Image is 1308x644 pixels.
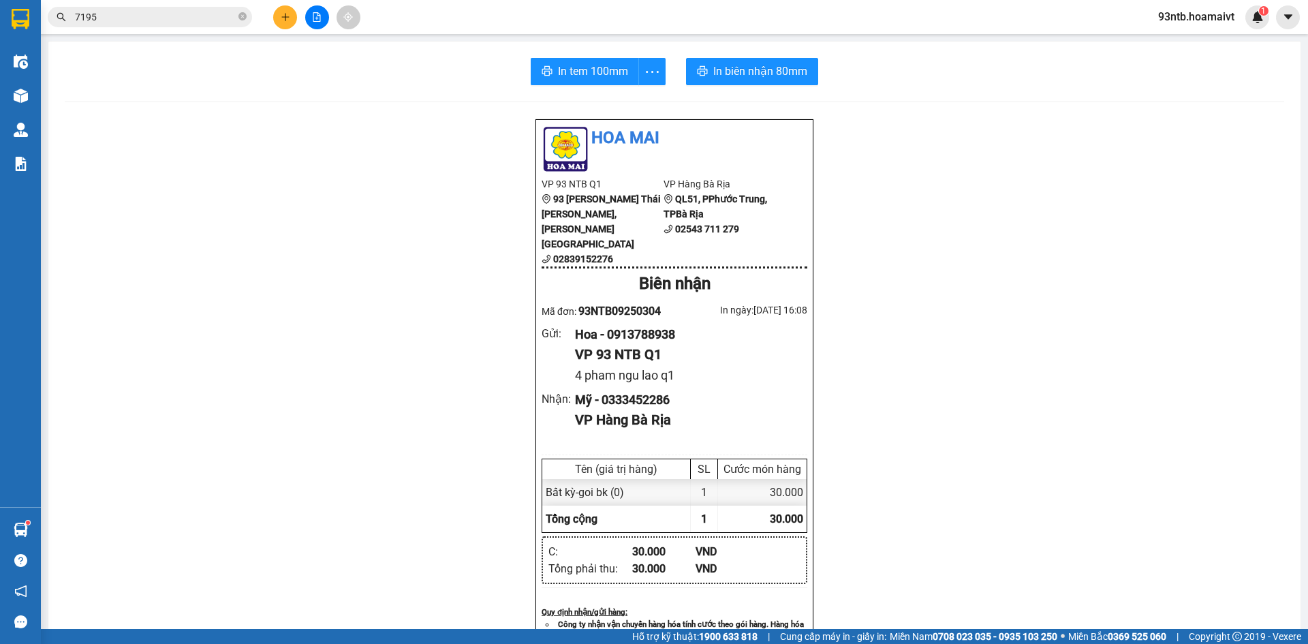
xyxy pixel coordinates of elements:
[639,63,665,80] span: more
[542,125,807,151] li: Hoa Mai
[1068,629,1166,644] span: Miền Bắc
[721,463,803,476] div: Cước món hàng
[337,5,360,29] button: aim
[553,254,613,264] b: 02839152276
[546,512,597,525] span: Tổng cộng
[542,606,807,618] div: Quy định nhận/gửi hàng :
[578,305,661,318] span: 93NTB09250304
[664,194,767,219] b: QL51, PPhước Trung, TPBà Rịa
[770,512,803,525] span: 30.000
[542,303,674,320] div: Mã đơn:
[696,543,759,560] div: VND
[312,12,322,22] span: file-add
[664,177,785,191] li: VP Hàng Bà Rịa
[14,89,28,103] img: warehouse-icon
[531,58,639,85] button: printerIn tem 100mm
[75,10,236,25] input: Tìm tên, số ĐT hoặc mã đơn
[26,521,30,525] sup: 1
[675,224,739,234] b: 02543 711 279
[632,543,696,560] div: 30.000
[12,9,29,29] img: logo-vxr
[575,325,796,344] div: Hoa - 0913788938
[696,560,759,577] div: VND
[14,123,28,137] img: warehouse-icon
[575,390,796,410] div: Mỹ - 0333452286
[890,629,1057,644] span: Miền Nam
[14,554,27,567] span: question-circle
[548,560,632,577] div: Tổng phải thu :
[542,125,589,173] img: logo.jpg
[1147,8,1245,25] span: 93ntb.hoamaivt
[546,463,687,476] div: Tên (giá trị hàng)
[14,55,28,69] img: warehouse-icon
[718,479,807,506] div: 30.000
[1232,632,1242,641] span: copyright
[674,303,807,318] div: In ngày: [DATE] 16:08
[699,631,758,642] strong: 1900 633 818
[664,224,673,234] span: phone
[701,512,707,525] span: 1
[558,63,628,80] span: In tem 100mm
[542,65,552,78] span: printer
[780,629,886,644] span: Cung cấp máy in - giấy in:
[575,366,796,385] div: 4 pham ngu lao q1
[1261,6,1266,16] span: 1
[548,543,632,560] div: C :
[713,63,807,80] span: In biên nhận 80mm
[542,194,551,204] span: environment
[14,585,27,598] span: notification
[305,5,329,29] button: file-add
[542,194,661,249] b: 93 [PERSON_NAME] Thái [PERSON_NAME], [PERSON_NAME][GEOGRAPHIC_DATA]
[1108,631,1166,642] strong: 0369 525 060
[542,390,575,408] div: Nhận :
[542,177,664,191] li: VP 93 NTB Q1
[542,271,807,297] div: Biên nhận
[1177,629,1179,644] span: |
[542,254,551,264] span: phone
[238,11,247,24] span: close-circle
[697,65,708,78] span: printer
[542,325,575,342] div: Gửi :
[575,410,796,431] div: VP Hàng Bà Rịa
[281,12,290,22] span: plus
[14,157,28,171] img: solution-icon
[686,58,818,85] button: printerIn biên nhận 80mm
[238,12,247,20] span: close-circle
[1259,6,1268,16] sup: 1
[632,629,758,644] span: Hỗ trợ kỹ thuật:
[638,58,666,85] button: more
[933,631,1057,642] strong: 0708 023 035 - 0935 103 250
[57,12,66,22] span: search
[664,194,673,204] span: environment
[273,5,297,29] button: plus
[1061,634,1065,639] span: ⚪️
[1282,11,1294,23] span: caret-down
[694,463,714,476] div: SL
[691,479,718,506] div: 1
[1251,11,1264,23] img: icon-new-feature
[632,560,696,577] div: 30.000
[14,523,28,537] img: warehouse-icon
[546,486,624,499] span: Bất kỳ - goi bk (0)
[14,615,27,628] span: message
[768,629,770,644] span: |
[343,12,353,22] span: aim
[575,344,796,365] div: VP 93 NTB Q1
[1276,5,1300,29] button: caret-down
